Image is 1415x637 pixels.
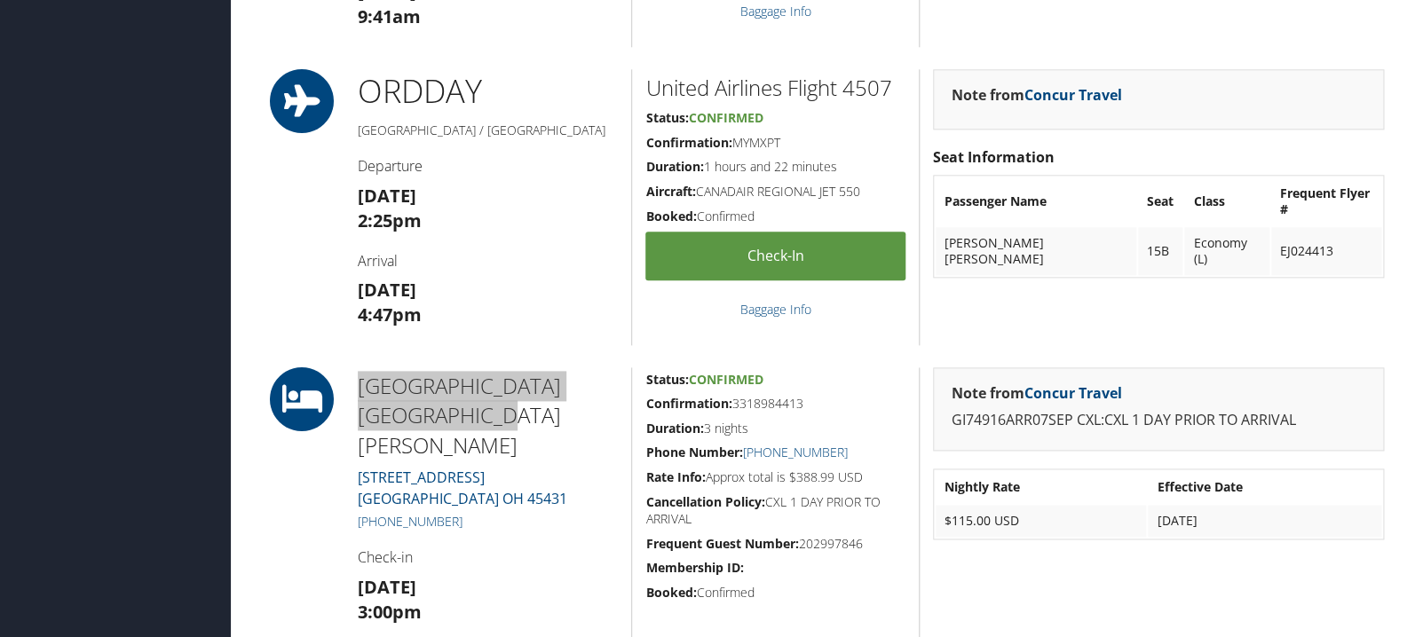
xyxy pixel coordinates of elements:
[1148,471,1381,503] th: Effective Date
[645,584,905,602] h5: Confirmed
[936,471,1147,503] th: Nightly Rate
[645,208,905,225] h5: Confirmed
[740,301,811,318] a: Baggage Info
[645,109,688,126] strong: Status:
[1138,177,1182,225] th: Seat
[1271,227,1381,275] td: EJ024413
[645,73,905,103] h2: United Airlines Flight 4507
[645,371,688,388] strong: Status:
[358,278,416,302] strong: [DATE]
[1024,85,1122,105] a: Concur Travel
[358,122,619,139] h5: [GEOGRAPHIC_DATA] / [GEOGRAPHIC_DATA]
[358,69,619,114] h1: ORD DAY
[645,535,905,553] h5: 202997846
[645,468,705,485] strong: Rate Info:
[645,444,742,460] strong: Phone Number:
[645,208,696,224] strong: Booked:
[1138,227,1182,275] td: 15B
[645,395,731,412] strong: Confirmation:
[1184,177,1269,225] th: Class
[358,208,422,232] strong: 2:25pm
[936,177,1136,225] th: Passenger Name
[358,251,619,271] h4: Arrival
[645,183,905,201] h5: CANADAIR REGIONAL JET 550
[358,371,619,460] h2: [GEOGRAPHIC_DATA] [GEOGRAPHIC_DATA][PERSON_NAME]
[358,156,619,176] h4: Departure
[645,134,731,151] strong: Confirmation:
[645,395,905,413] h5: 3318984413
[645,183,695,200] strong: Aircraft:
[936,227,1136,275] td: [PERSON_NAME] [PERSON_NAME]
[645,420,703,436] strong: Duration:
[645,420,905,437] h5: 3 nights
[358,600,422,624] strong: 3:00pm
[645,493,764,510] strong: Cancellation Policy:
[645,158,703,175] strong: Duration:
[358,513,462,530] a: [PHONE_NUMBER]
[645,493,905,528] h5: CXL 1 DAY PRIOR TO ARRIVAL
[952,409,1365,432] p: GI74916ARR07SEP CXL:CXL 1 DAY PRIOR TO ARRIVAL
[1184,227,1269,275] td: Economy (L)
[645,535,798,552] strong: Frequent Guest Number:
[1024,383,1122,403] a: Concur Travel
[688,109,763,126] span: Confirmed
[358,4,421,28] strong: 9:41am
[645,468,905,486] h5: Approx total is $388.99 USD
[645,158,905,176] h5: 1 hours and 22 minutes
[952,85,1122,105] strong: Note from
[933,147,1055,167] strong: Seat Information
[740,3,811,20] a: Baggage Info
[645,232,905,280] a: Check-in
[358,303,422,326] strong: 4:47pm
[742,444,847,460] a: [PHONE_NUMBER]
[645,584,696,601] strong: Booked:
[645,134,905,152] h5: MYMXPT
[952,383,1122,403] strong: Note from
[358,184,416,208] strong: [DATE]
[358,575,416,599] strong: [DATE]
[688,371,763,388] span: Confirmed
[1271,177,1381,225] th: Frequent Flyer #
[358,468,567,508] a: [STREET_ADDRESS][GEOGRAPHIC_DATA] OH 45431
[936,505,1147,537] td: $115.00 USD
[1148,505,1381,537] td: [DATE]
[358,547,619,567] h4: Check-in
[645,559,743,576] strong: Membership ID:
